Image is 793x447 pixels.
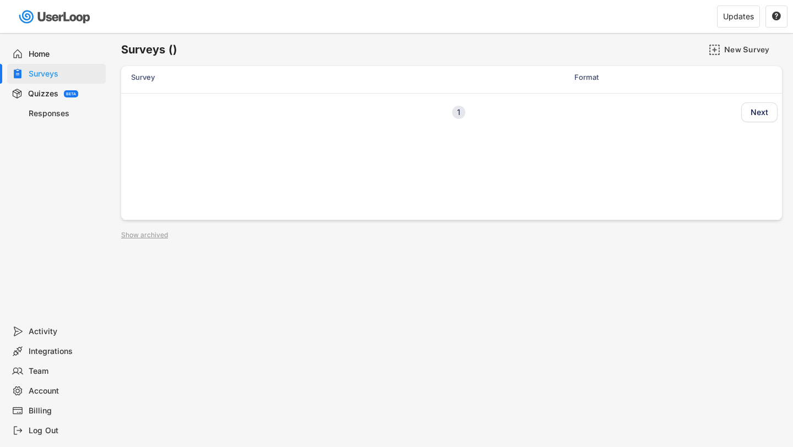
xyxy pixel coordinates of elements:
text:  [772,11,781,21]
h6: Surveys () [121,42,177,57]
div: Updates [723,13,754,20]
div: Survey [131,72,568,82]
div: Quizzes [28,89,58,99]
div: Account [29,386,101,396]
div: Activity [29,326,101,337]
div: Team [29,366,101,377]
div: Show archived [121,232,168,238]
div: Log Out [29,426,101,436]
div: BETA [66,92,76,96]
div: Surveys [29,69,101,79]
button: Next [741,102,778,122]
div: Billing [29,406,101,416]
div: Responses [29,108,101,119]
img: AddMajor.svg [709,44,720,56]
img: userloop-logo-01.svg [17,6,94,28]
button:  [772,12,781,21]
div: Format [574,72,685,82]
div: Integrations [29,346,101,357]
div: Home [29,49,101,59]
div: 1 [452,108,465,116]
div: New Survey [724,45,779,54]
